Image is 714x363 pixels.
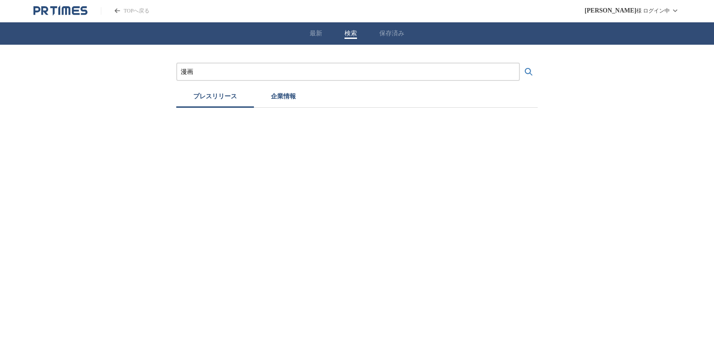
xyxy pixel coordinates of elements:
button: 保存済み [379,30,404,38]
span: [PERSON_NAME] [585,7,636,14]
input: プレスリリースおよび企業を検索する [181,67,515,77]
button: 最新 [310,30,322,38]
a: PR TIMESのトップページはこちら [33,5,87,16]
button: 企業情報 [254,88,313,108]
a: PR TIMESのトップページはこちら [101,7,149,15]
button: 検索 [345,30,357,38]
button: 検索する [520,63,538,81]
button: プレスリリース [176,88,254,108]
